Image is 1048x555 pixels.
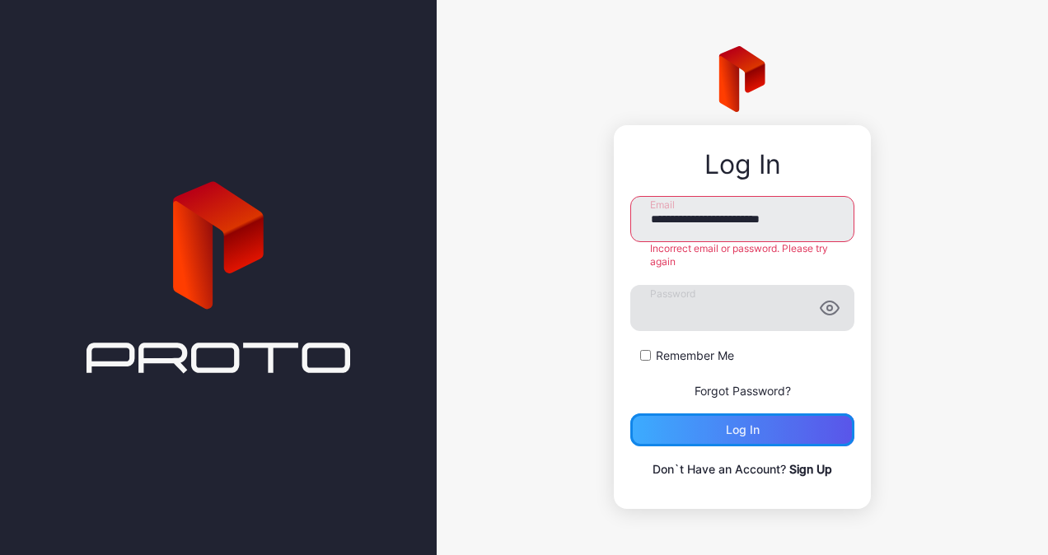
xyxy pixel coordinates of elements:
label: Remember Me [656,347,734,364]
a: Forgot Password? [695,384,791,398]
div: Log In [630,150,854,180]
input: Password [630,285,854,331]
button: Log in [630,413,854,446]
p: Don`t Have an Account? [630,459,854,479]
a: Sign Up [789,462,832,476]
div: Incorrect email or password. Please try again [630,242,854,268]
button: Password [820,298,840,318]
input: Email [630,196,854,242]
